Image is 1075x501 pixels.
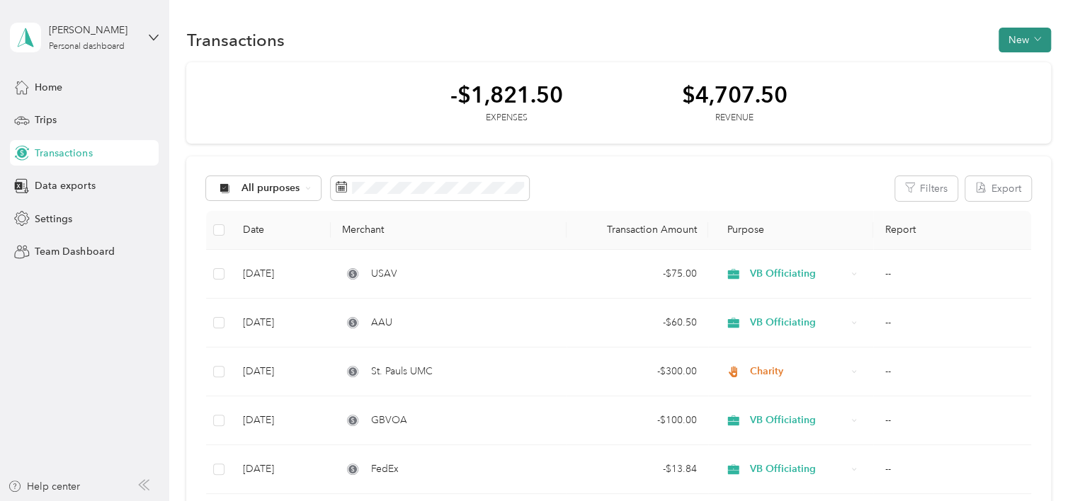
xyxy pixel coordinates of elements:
[186,33,284,47] h1: Transactions
[49,42,125,51] div: Personal dashboard
[719,224,764,236] span: Purpose
[750,461,846,477] span: VB Officiating
[35,80,62,95] span: Home
[232,396,331,445] td: [DATE]
[873,299,1030,347] td: --
[232,250,331,299] td: [DATE]
[567,211,708,250] th: Transaction Amount
[35,244,114,259] span: Team Dashboard
[873,396,1030,445] td: --
[35,146,92,161] span: Transactions
[8,479,80,494] button: Help center
[873,445,1030,494] td: --
[241,183,300,193] span: All purposes
[750,266,846,282] span: VB Officiating
[873,347,1030,396] td: --
[996,422,1075,501] iframe: Everlance-gr Chat Button Frame
[999,28,1051,52] button: New
[681,112,787,125] div: Revenue
[578,413,697,428] div: - $100.00
[578,364,697,379] div: - $300.00
[370,413,406,428] span: GBVOA
[35,113,57,127] span: Trips
[750,413,846,428] span: VB Officiating
[232,299,331,347] td: [DATE]
[750,364,846,379] span: Charity
[232,445,331,494] td: [DATE]
[681,82,787,107] div: $4,707.50
[965,176,1031,201] button: Export
[232,347,331,396] td: [DATE]
[35,178,95,193] span: Data exports
[370,315,392,330] span: AAU
[578,315,697,330] div: - $60.50
[49,23,137,38] div: [PERSON_NAME]
[873,211,1030,250] th: Report
[331,211,567,250] th: Merchant
[578,266,697,282] div: - $75.00
[370,266,397,282] span: USAV
[750,315,846,330] span: VB Officiating
[450,112,562,125] div: Expenses
[370,461,398,477] span: FedEx
[578,461,697,477] div: - $13.84
[873,250,1030,299] td: --
[370,364,432,379] span: St. Pauls UMC
[450,82,562,107] div: -$1,821.50
[35,212,72,226] span: Settings
[895,176,957,201] button: Filters
[232,211,331,250] th: Date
